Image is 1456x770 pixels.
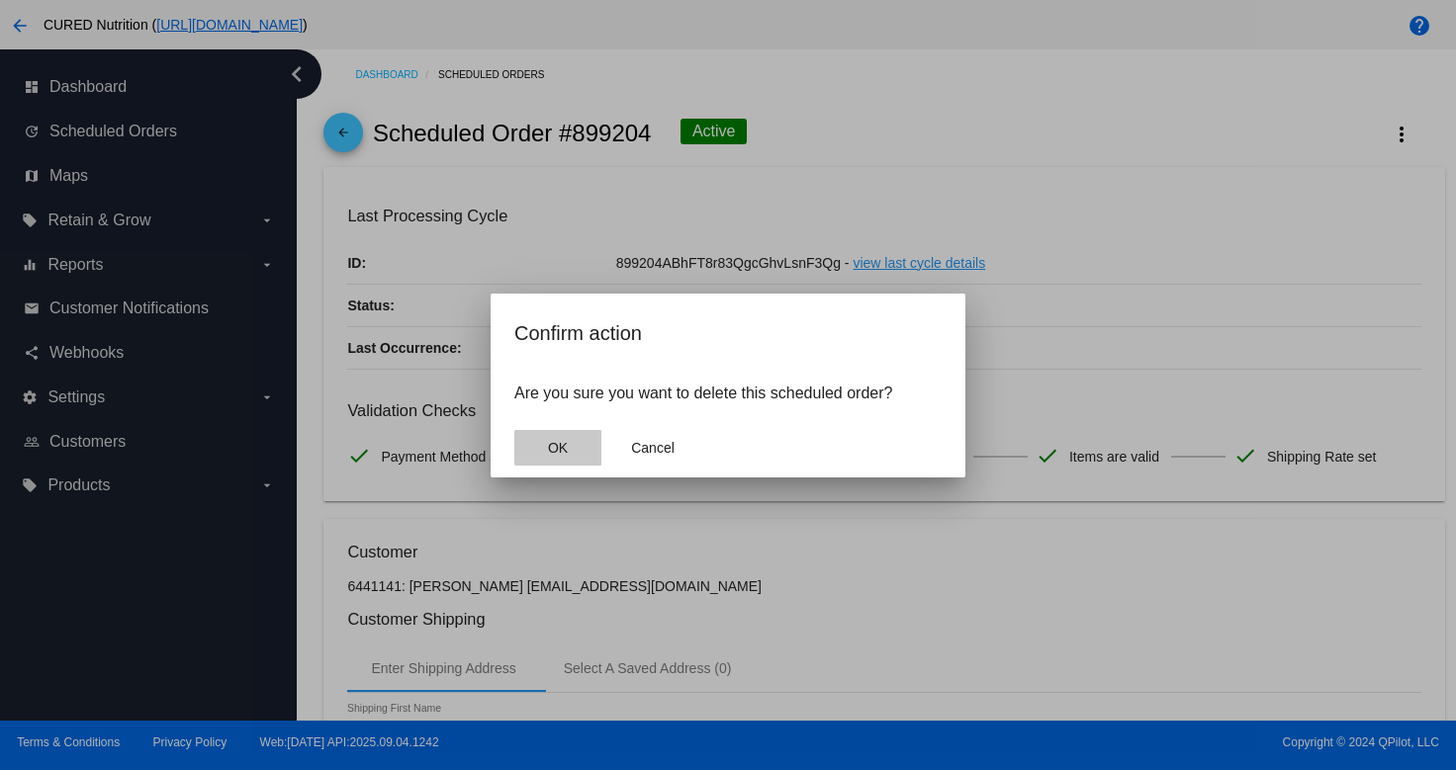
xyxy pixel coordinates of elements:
[548,440,568,456] span: OK
[514,430,601,466] button: Close dialog
[514,385,942,402] p: Are you sure you want to delete this scheduled order?
[514,317,942,349] h2: Confirm action
[609,430,696,466] button: Close dialog
[631,440,675,456] span: Cancel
